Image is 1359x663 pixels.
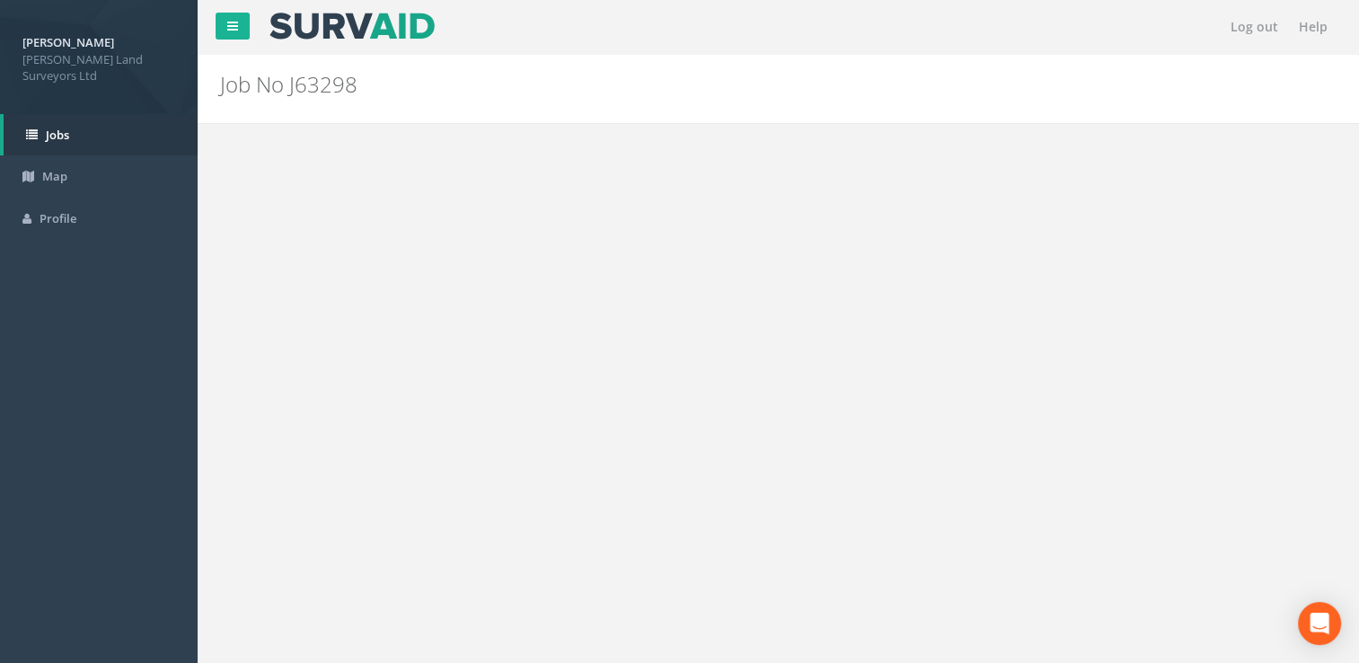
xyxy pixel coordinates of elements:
div: Open Intercom Messenger [1298,602,1341,645]
a: [PERSON_NAME] [PERSON_NAME] Land Surveyors Ltd [22,30,175,84]
span: Profile [40,210,76,226]
strong: [PERSON_NAME] [22,34,114,50]
span: Map [42,168,67,184]
span: [PERSON_NAME] Land Surveyors Ltd [22,51,175,84]
h2: Job No J63298 [220,73,1146,96]
span: Jobs [46,127,69,143]
a: Jobs [4,114,198,156]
